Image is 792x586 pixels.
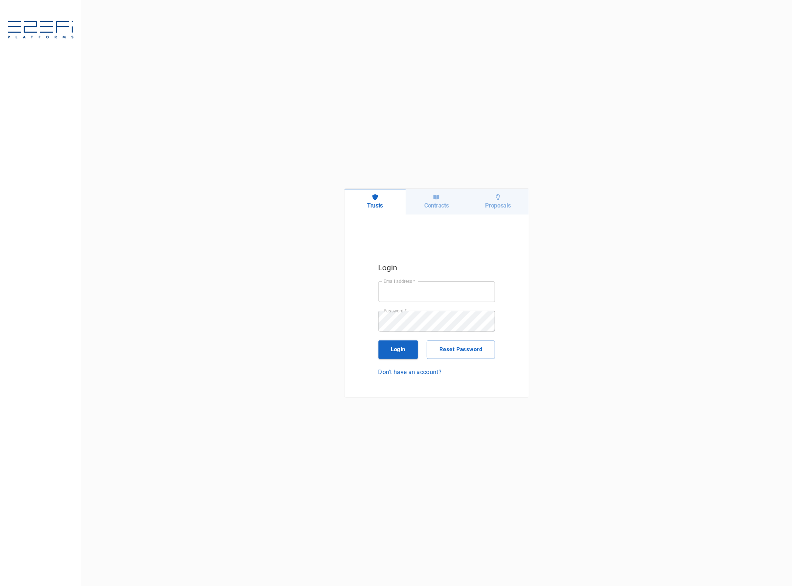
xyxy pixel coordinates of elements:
[427,340,495,359] button: Reset Password
[485,202,511,209] h6: Proposals
[7,21,74,40] img: E2EFiPLATFORMS-7f06cbf9.svg
[384,308,407,314] label: Password
[424,202,449,209] h6: Contracts
[378,340,418,359] button: Login
[367,202,383,209] h6: Trusts
[378,368,495,376] a: Don't have an account?
[384,278,415,284] label: Email address
[378,261,495,274] h5: Login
